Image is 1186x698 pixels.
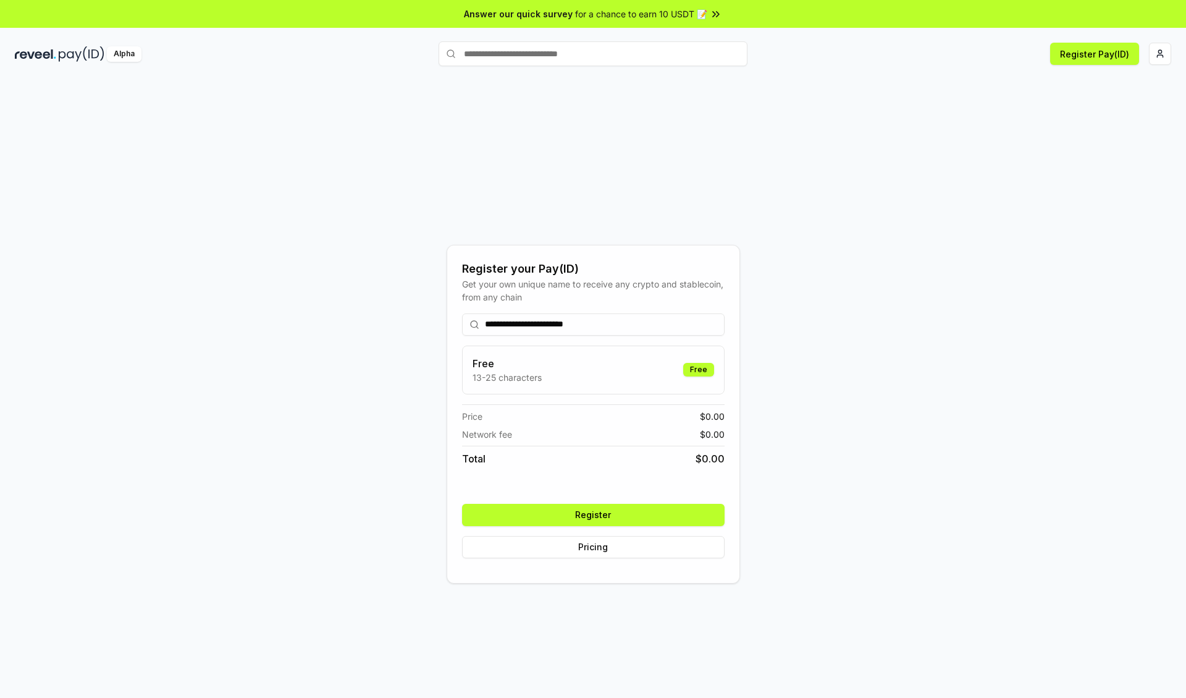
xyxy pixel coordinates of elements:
[700,428,725,441] span: $ 0.00
[462,536,725,558] button: Pricing
[464,7,573,20] span: Answer our quick survey
[1050,43,1139,65] button: Register Pay(ID)
[473,356,542,371] h3: Free
[462,410,482,423] span: Price
[700,410,725,423] span: $ 0.00
[683,363,714,377] div: Free
[462,504,725,526] button: Register
[462,260,725,278] div: Register your Pay(ID)
[462,278,725,304] div: Get your own unique name to receive any crypto and stablecoin, from any chain
[59,46,104,62] img: pay_id
[107,46,141,62] div: Alpha
[462,428,512,441] span: Network fee
[473,371,542,384] p: 13-25 characters
[696,451,725,466] span: $ 0.00
[575,7,707,20] span: for a chance to earn 10 USDT 📝
[462,451,486,466] span: Total
[15,46,56,62] img: reveel_dark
